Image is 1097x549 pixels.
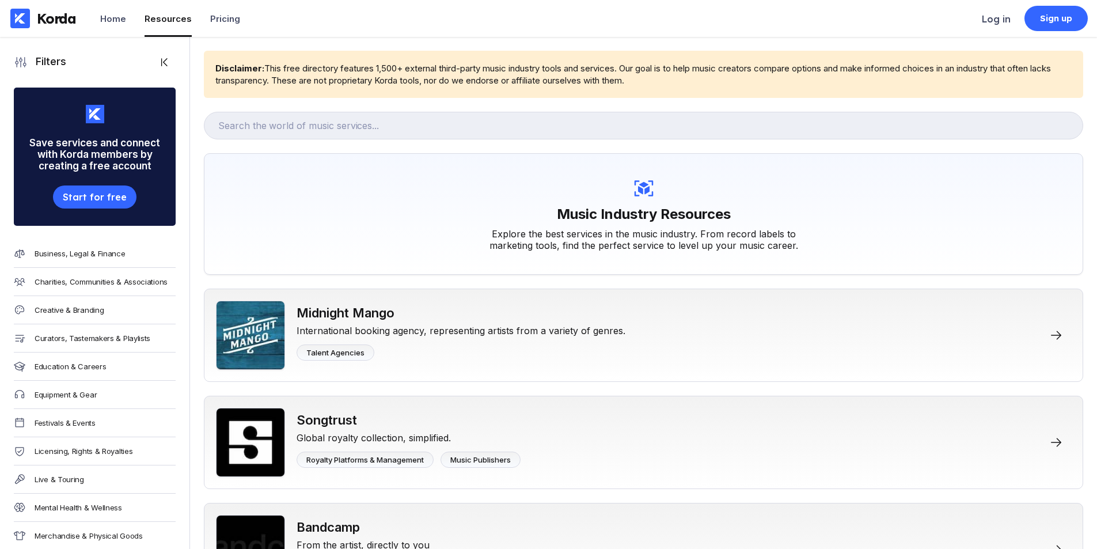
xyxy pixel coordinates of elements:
a: Business, Legal & Finance [14,240,176,268]
div: Pricing [210,13,240,24]
a: Midnight MangoMidnight MangoInternational booking agency, representing artists from a variety of ... [204,289,1083,382]
div: Equipment & Gear [35,390,97,399]
div: Creative & Branding [35,305,104,315]
div: Merchandise & Physical Goods [35,531,143,540]
a: Equipment & Gear [14,381,176,409]
div: This free directory features 1,500+ external third-party music industry tools and services. Our g... [215,62,1072,86]
div: Curators, Tastemakers & Playlists [35,334,150,343]
a: Sign up [1024,6,1088,31]
a: Education & Careers [14,353,176,381]
div: Save services and connect with Korda members by creating a free account [14,123,176,185]
b: Disclaimer: [215,63,264,74]
h1: Music Industry Resources [557,200,731,228]
div: Home [100,13,126,24]
div: Filters [28,55,66,69]
input: Search the world of music services... [204,112,1083,139]
div: Log in [982,13,1011,25]
a: SongtrustSongtrustGlobal royalty collection, simplified.Royalty Platforms & ManagementMusic Publi... [204,396,1083,489]
img: Songtrust [216,408,285,477]
a: Charities, Communities & Associations [14,268,176,296]
div: Licensing, Rights & Royalties [35,446,132,456]
img: Midnight Mango [216,301,285,370]
a: Licensing, Rights & Royalties [14,437,176,465]
div: Business, Legal & Finance [35,249,126,258]
div: Live & Touring [35,475,84,484]
div: Midnight Mango [297,305,625,320]
div: International booking agency, representing artists from a variety of genres. [297,320,625,336]
div: Start for free [63,191,126,203]
div: Talent Agencies [306,348,365,357]
div: Resources [145,13,192,24]
div: Korda [37,10,76,27]
div: Mental Health & Wellness [35,503,122,512]
a: Live & Touring [14,465,176,494]
a: Curators, Tastemakers & Playlists [14,324,176,353]
div: Charities, Communities & Associations [35,277,168,286]
div: Music Publishers [450,455,511,464]
div: Explore the best services in the music industry. From record labels to marketing tools, find the ... [471,228,817,251]
a: Festivals & Events [14,409,176,437]
div: Education & Careers [35,362,106,371]
a: Mental Health & Wellness [14,494,176,522]
div: Sign up [1040,13,1073,24]
div: Bandcamp [297,520,465,535]
div: Songtrust [297,412,521,427]
a: Creative & Branding [14,296,176,324]
button: Start for free [53,185,136,209]
div: Global royalty collection, simplified. [297,427,521,444]
div: Royalty Platforms & Management [306,455,424,464]
div: Festivals & Events [35,418,96,427]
